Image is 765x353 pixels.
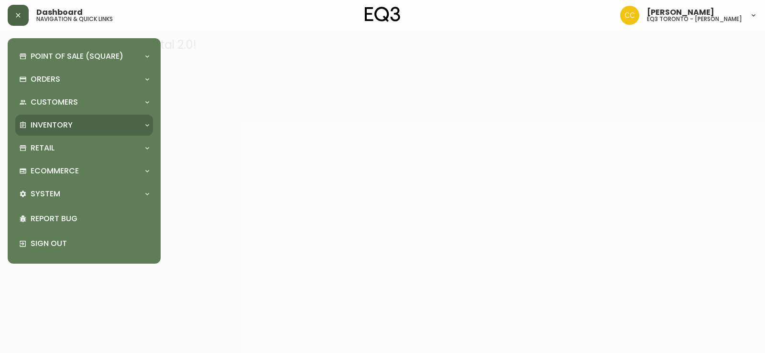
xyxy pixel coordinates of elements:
[36,16,113,22] h5: navigation & quick links
[31,120,73,130] p: Inventory
[15,115,153,136] div: Inventory
[15,160,153,182] div: Ecommerce
[365,7,400,22] img: logo
[15,183,153,204] div: System
[31,51,123,62] p: Point of Sale (Square)
[31,97,78,107] p: Customers
[31,166,79,176] p: Ecommerce
[620,6,639,25] img: ec7176bad513007d25397993f68ebbfb
[31,189,60,199] p: System
[15,69,153,90] div: Orders
[31,238,149,249] p: Sign Out
[15,206,153,231] div: Report Bug
[31,143,55,153] p: Retail
[15,138,153,159] div: Retail
[36,9,83,16] span: Dashboard
[647,9,714,16] span: [PERSON_NAME]
[15,92,153,113] div: Customers
[31,74,60,85] p: Orders
[647,16,742,22] h5: eq3 toronto - [PERSON_NAME]
[15,231,153,256] div: Sign Out
[15,46,153,67] div: Point of Sale (Square)
[31,214,149,224] p: Report Bug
